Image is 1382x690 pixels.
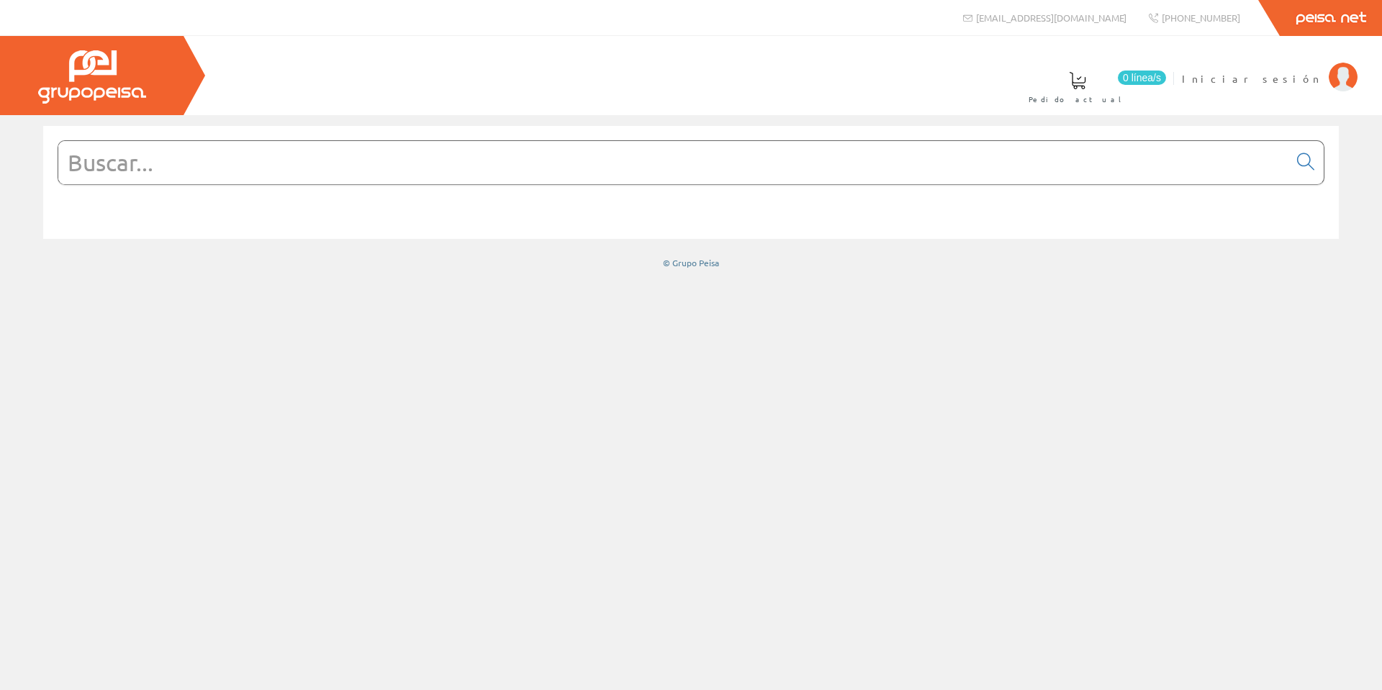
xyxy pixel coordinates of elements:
span: Pedido actual [1029,92,1126,106]
span: Iniciar sesión [1182,71,1322,86]
span: [EMAIL_ADDRESS][DOMAIN_NAME] [976,12,1126,24]
span: 0 línea/s [1118,71,1166,85]
input: Buscar... [58,141,1288,184]
span: [PHONE_NUMBER] [1162,12,1240,24]
a: Iniciar sesión [1182,60,1358,73]
div: © Grupo Peisa [43,257,1339,269]
img: Grupo Peisa [38,50,146,104]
